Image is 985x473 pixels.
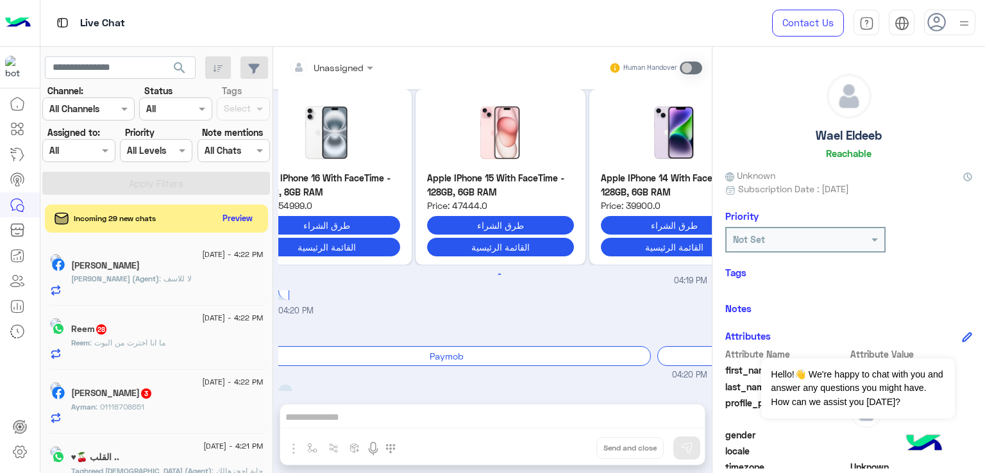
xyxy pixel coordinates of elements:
img: picture [50,254,62,265]
img: profile [956,15,972,31]
img: Facebook [52,258,65,271]
span: Price: 54999.0 [253,199,400,212]
h6: Tags [725,267,972,278]
img: tab [895,16,909,31]
span: 04:19 PM [674,275,707,287]
span: first_name [725,363,848,377]
button: Preview [217,209,258,228]
p: Apple IPhone 15 With FaceTime - 128GB, 6GB RAM [427,171,574,199]
h5: Ayman BzÓka [71,388,153,399]
label: Priority [125,126,155,139]
button: 1 of 1 [493,269,506,281]
img: picture [50,382,62,394]
span: gender [725,428,848,442]
img: Logo [5,10,31,37]
small: Human Handover [623,63,677,73]
span: [DATE] - 4:22 PM [202,249,263,260]
p: Live Chat [80,15,125,32]
span: ما انا اخترت من البوت [90,338,165,347]
button: Apply Filters [42,172,270,195]
p: 7/9/2025, 4:21 PM [278,385,292,407]
a: Contact Us [772,10,844,37]
h5: Reem [71,324,108,335]
h6: Priority [725,210,759,222]
button: القائمة الرئيسية [427,238,574,256]
button: search [164,56,196,84]
h6: Attributes [725,330,771,342]
span: null [850,428,973,442]
span: 28 [96,324,106,335]
label: Assigned to: [47,126,100,139]
h6: Notes [725,303,752,314]
h5: Wael Eldeeb [816,128,882,143]
a: tab [854,10,879,37]
span: 01118708651 [96,402,144,411]
img: tab [55,15,71,31]
span: profile_pic [725,396,848,426]
button: القائمة الرئيسية [601,238,748,256]
span: Incoming 29 new chats [74,213,156,224]
h6: Reachable [826,147,871,159]
span: 04:20 PM [278,306,314,315]
label: Channel: [47,84,83,97]
button: Send and close [596,437,664,459]
span: [PERSON_NAME] (Agent) [71,274,159,283]
p: Apple IPhone 14 With FaceTime - 128GB, 6GB RAM [601,171,748,199]
img: Apple-IPhone-15-Plus-With-FaceTime-128GB-6GB-RAM_4177_2.jpeg [427,101,574,165]
p: Apple IPhone 16 With FaceTime - 128GB, 8GB RAM [253,171,400,199]
span: Hello!👋 We're happy to chat with you and answer any questions you might have. How can we assist y... [761,358,954,419]
img: tab [859,16,874,31]
span: null [850,444,973,458]
img: hulul-logo.png [902,422,947,467]
button: طرق الشراء [601,216,748,235]
img: WhatsApp [52,451,65,463]
span: Attribute Name [725,347,848,361]
img: picture [50,446,62,458]
span: Reem [71,338,90,347]
img: defaultAdmin.png [827,74,871,118]
span: لا للاسف [159,274,192,283]
img: Facebook [52,386,65,399]
span: search [172,60,187,76]
span: locale [725,444,848,458]
h5: .. القلب 🍒♥ [71,452,119,463]
span: Subscription Date : [DATE] [738,182,849,195]
div: Paymob [243,346,651,366]
span: 3 [141,388,151,399]
span: 04:20 PM [672,369,707,381]
span: last_name [725,380,848,394]
span: Price: 39900.0 [601,199,748,212]
button: القائمة الرئيسية [253,238,400,256]
label: Note mentions [202,126,263,139]
img: Apple-IPhone-14-Plus-With-FaceTime-128GB-6GB-RAM_2839_1.jpeg [601,101,748,165]
span: Ayman [71,402,96,411]
span: Price: 47444.0 [427,199,574,212]
label: Status [144,84,173,97]
span: Unknown [725,169,775,182]
img: WhatsApp [52,322,65,335]
span: [DATE] - 4:21 PM [203,440,263,452]
span: [DATE] - 4:22 PM [202,312,263,324]
img: picture [50,318,62,329]
button: طرق الشراء [427,216,574,235]
span: [DATE] - 4:22 PM [202,376,263,388]
img: Apple-IPhone-16-Plus-With-FaceTime-256GB-8GB-RAM_4179_1.jpeg [253,101,400,165]
img: 1403182699927242 [5,56,28,79]
h5: Mohand Hany [71,260,140,271]
button: طرق الشراء [253,216,400,235]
